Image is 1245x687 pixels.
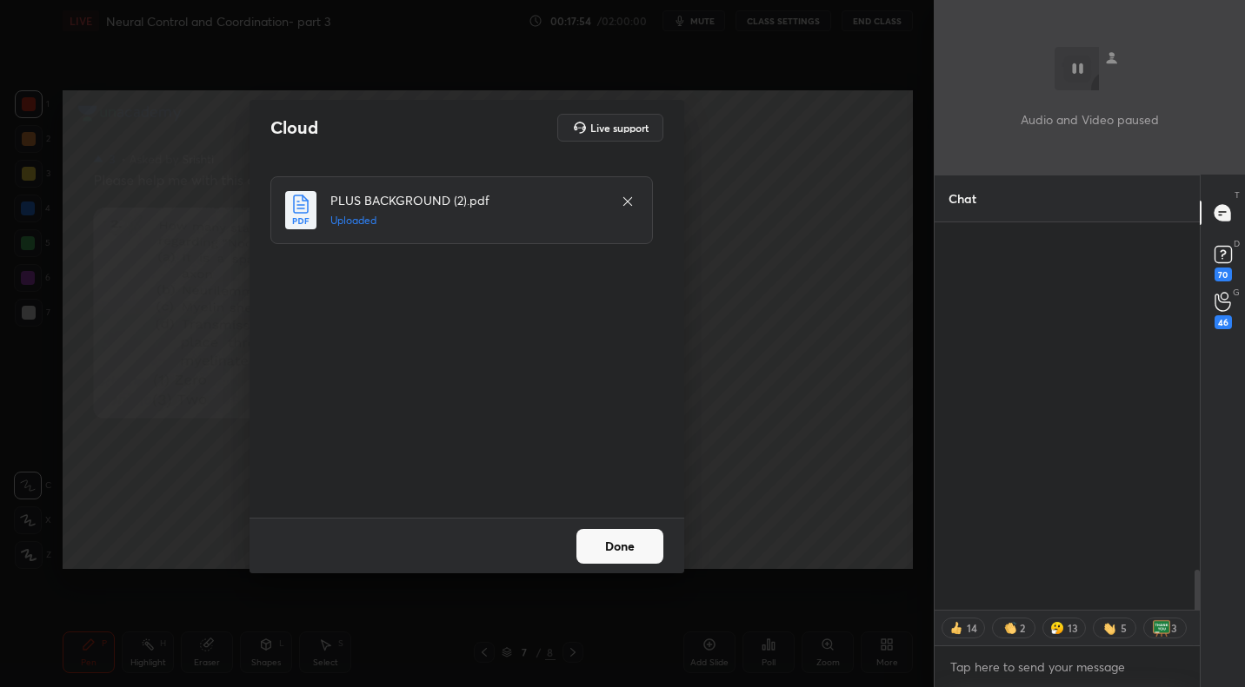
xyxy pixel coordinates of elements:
h2: Cloud [270,116,318,139]
p: Audio and Video paused [1021,110,1159,129]
div: grid [935,222,1200,610]
h5: Uploaded [330,213,603,228]
div: 14 [965,621,979,635]
img: thumbs_up.png [948,619,965,637]
div: 46 [1215,315,1232,329]
img: clapping_hands.png [1002,619,1019,637]
h4: PLUS BACKGROUND (2).pdf [330,191,603,209]
p: Chat [935,175,990,221]
p: T [1235,188,1240,201]
div: 3 [1170,621,1177,635]
div: 5 [1120,621,1127,635]
div: 13 [1066,621,1080,635]
p: D [1234,237,1240,250]
img: thinking_face.png [1049,619,1066,637]
img: waving_hand.png [1102,619,1120,637]
img: thank_you.png [1153,619,1170,637]
div: 2 [1019,621,1026,635]
div: 70 [1215,268,1232,281]
p: G [1233,286,1240,299]
h5: Live support [590,122,649,133]
button: Done [576,529,663,564]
